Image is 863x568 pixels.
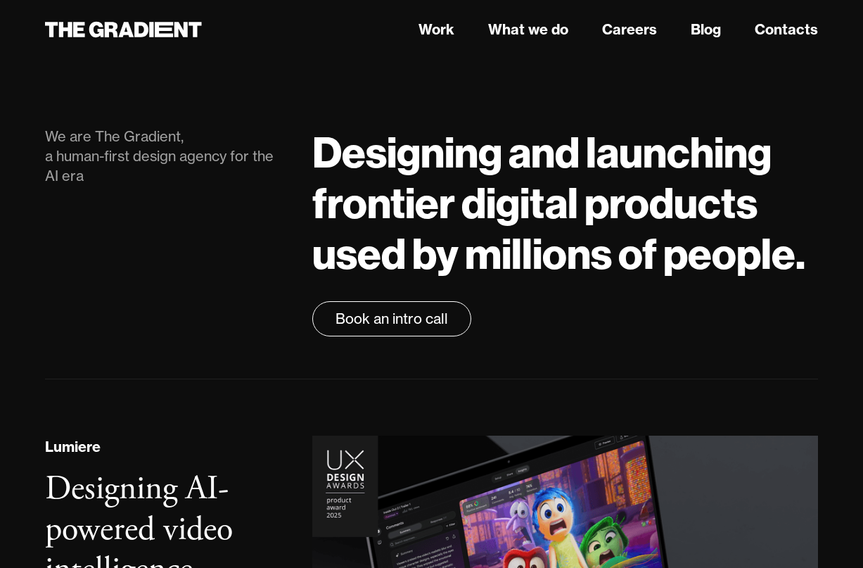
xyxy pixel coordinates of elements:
a: Blog [691,19,721,40]
a: What we do [488,19,568,40]
a: Careers [602,19,657,40]
h1: Designing and launching frontier digital products used by millions of people. [312,127,818,279]
a: Contacts [755,19,818,40]
div: We are The Gradient, a human-first design agency for the AI era [45,127,284,186]
a: Book an intro call [312,301,471,336]
a: Work [418,19,454,40]
div: Lumiere [45,436,101,457]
